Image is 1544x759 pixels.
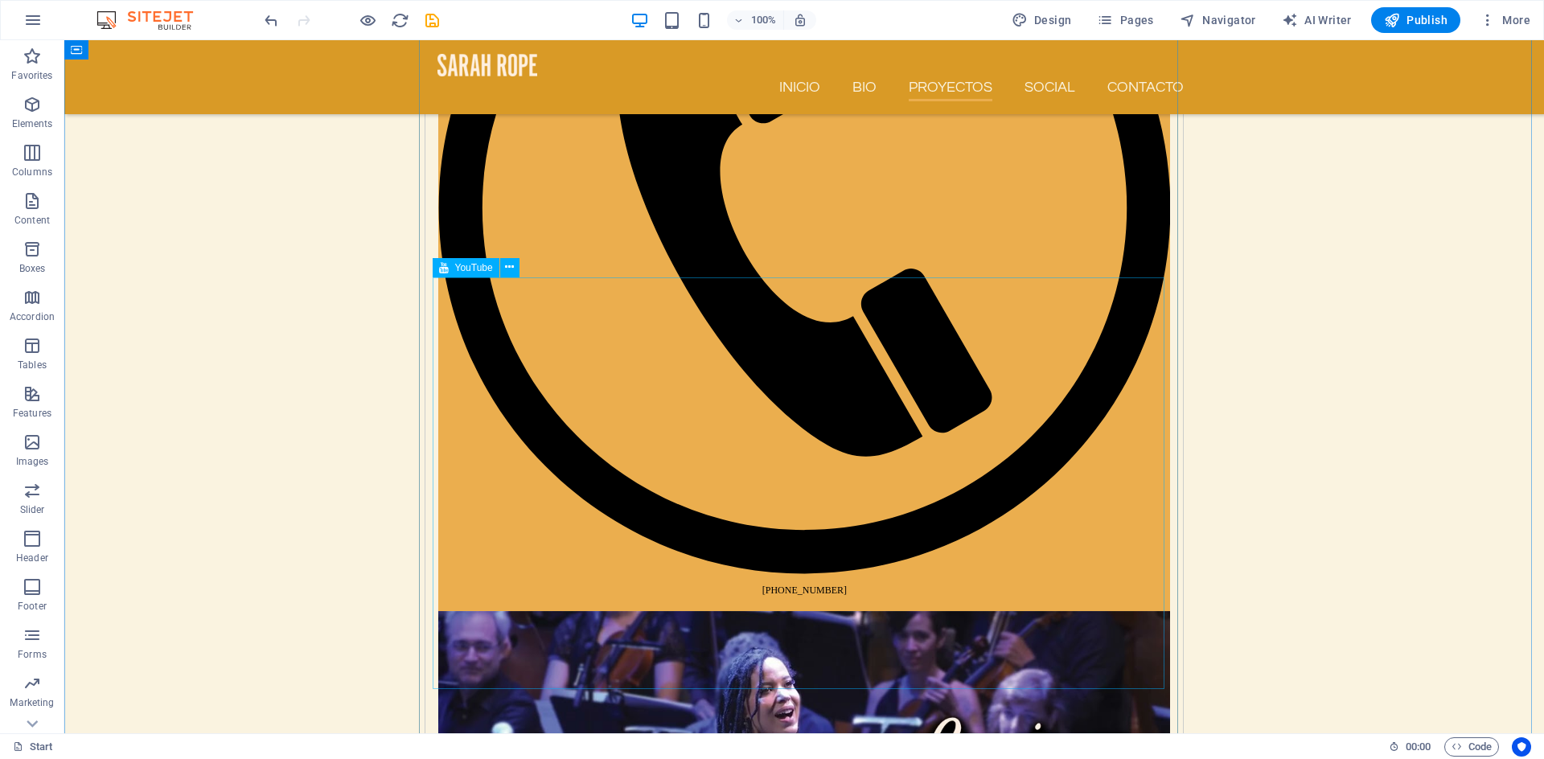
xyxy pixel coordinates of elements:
[92,10,213,30] img: Editor Logo
[1512,737,1531,757] button: Usercentrics
[1005,7,1078,33] div: Design (Ctrl+Alt+Y)
[455,263,493,273] span: YouTube
[16,552,48,564] p: Header
[391,11,409,30] i: Reload page
[262,11,281,30] i: Undo: Move elements (Ctrl+Z)
[751,10,777,30] h6: 100%
[1173,7,1263,33] button: Navigator
[16,455,49,468] p: Images
[20,503,45,516] p: Slider
[390,10,409,30] button: reload
[793,13,807,27] i: On resize automatically adjust zoom level to fit chosen device.
[1012,12,1072,28] span: Design
[1452,737,1492,757] span: Code
[18,600,47,613] p: Footer
[1389,737,1431,757] h6: Session time
[14,214,50,227] p: Content
[1180,12,1256,28] span: Navigator
[1406,737,1431,757] span: 00 00
[422,10,441,30] button: save
[261,10,281,30] button: undo
[12,166,52,178] p: Columns
[18,359,47,371] p: Tables
[19,262,46,275] p: Boxes
[13,407,51,420] p: Features
[727,10,784,30] button: 100%
[12,117,53,130] p: Elements
[18,648,47,661] p: Forms
[1005,7,1078,33] button: Design
[1473,7,1537,33] button: More
[1480,12,1530,28] span: More
[1417,741,1419,753] span: :
[13,737,53,757] a: Click to cancel selection. Double-click to open Pages
[1275,7,1358,33] button: AI Writer
[1444,737,1499,757] button: Code
[1384,12,1447,28] span: Publish
[11,69,52,82] p: Favorites
[10,310,55,323] p: Accordion
[1371,7,1460,33] button: Publish
[1090,7,1160,33] button: Pages
[1282,12,1352,28] span: AI Writer
[423,11,441,30] i: Save (Ctrl+S)
[1097,12,1153,28] span: Pages
[10,696,54,709] p: Marketing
